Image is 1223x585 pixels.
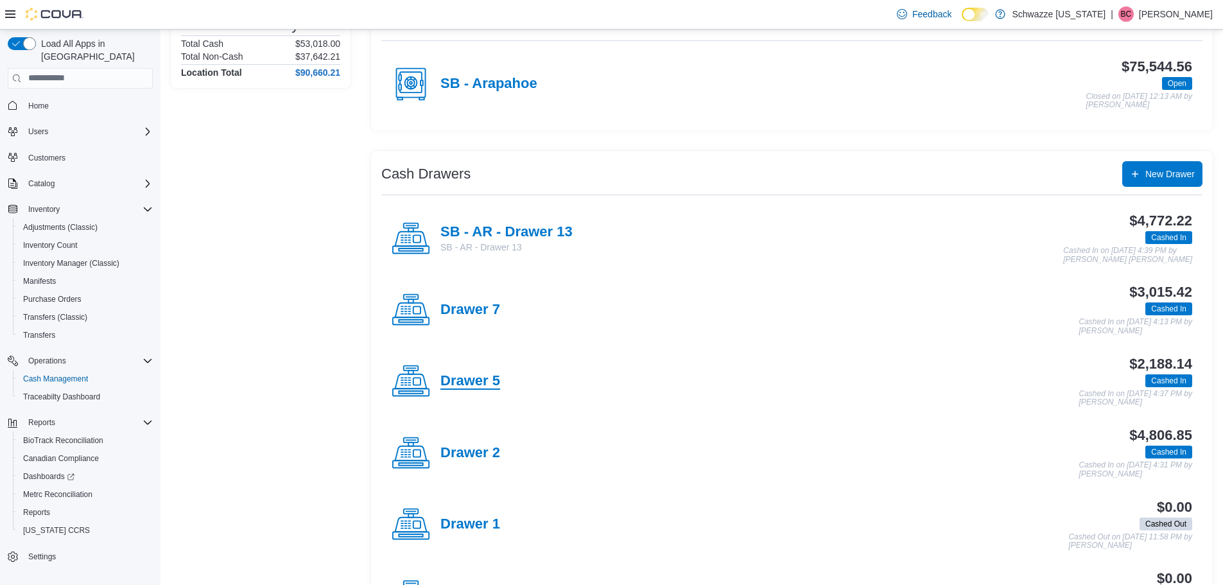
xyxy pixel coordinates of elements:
[23,124,53,139] button: Users
[440,445,500,462] h4: Drawer 2
[13,485,158,503] button: Metrc Reconciliation
[13,254,158,272] button: Inventory Manager (Classic)
[892,1,957,27] a: Feedback
[18,292,153,307] span: Purchase Orders
[1168,78,1186,89] span: Open
[18,220,153,235] span: Adjustments (Classic)
[23,415,153,430] span: Reports
[440,241,573,254] p: SB - AR - Drawer 13
[23,150,71,166] a: Customers
[1111,6,1113,22] p: |
[23,415,60,430] button: Reports
[1151,232,1186,243] span: Cashed In
[23,202,65,217] button: Inventory
[23,202,153,217] span: Inventory
[3,200,158,218] button: Inventory
[23,124,153,139] span: Users
[23,222,98,232] span: Adjustments (Classic)
[18,327,60,343] a: Transfers
[23,489,92,500] span: Metrc Reconciliation
[1118,6,1134,22] div: Brennan Croy
[181,39,223,49] h6: Total Cash
[28,552,56,562] span: Settings
[1145,446,1192,458] span: Cashed In
[3,175,158,193] button: Catalog
[440,76,537,92] h4: SB - Arapahoe
[381,166,471,182] h3: Cash Drawers
[1068,533,1192,550] p: Cashed Out on [DATE] 11:58 PM by [PERSON_NAME]
[13,308,158,326] button: Transfers (Classic)
[28,417,55,428] span: Reports
[1145,374,1192,387] span: Cashed In
[23,549,61,564] a: Settings
[28,356,66,366] span: Operations
[23,392,100,402] span: Traceabilty Dashboard
[18,451,104,466] a: Canadian Compliance
[18,523,95,538] a: [US_STATE] CCRS
[13,326,158,344] button: Transfers
[13,236,158,254] button: Inventory Count
[28,127,48,137] span: Users
[1151,446,1186,458] span: Cashed In
[36,37,153,63] span: Load All Apps in [GEOGRAPHIC_DATA]
[18,389,105,405] a: Traceabilty Dashboard
[1145,302,1192,315] span: Cashed In
[18,371,153,387] span: Cash Management
[28,153,65,163] span: Customers
[18,238,153,253] span: Inventory Count
[912,8,951,21] span: Feedback
[18,256,153,271] span: Inventory Manager (Classic)
[3,123,158,141] button: Users
[23,176,60,191] button: Catalog
[1086,92,1192,110] p: Closed on [DATE] 12:13 AM by [PERSON_NAME]
[1140,518,1192,530] span: Cashed Out
[23,525,90,536] span: [US_STATE] CCRS
[23,294,82,304] span: Purchase Orders
[23,312,87,322] span: Transfers (Classic)
[1129,213,1192,229] h3: $4,772.22
[26,8,83,21] img: Cova
[18,505,55,520] a: Reports
[1145,168,1195,180] span: New Drawer
[18,292,87,307] a: Purchase Orders
[1129,428,1192,443] h3: $4,806.85
[28,179,55,189] span: Catalog
[18,274,153,289] span: Manifests
[1122,59,1192,74] h3: $75,544.56
[13,521,158,539] button: [US_STATE] CCRS
[295,39,340,49] p: $53,018.00
[181,51,243,62] h6: Total Non-Cash
[1063,247,1192,264] p: Cashed In on [DATE] 4:39 PM by [PERSON_NAME] [PERSON_NAME]
[23,176,153,191] span: Catalog
[23,258,119,268] span: Inventory Manager (Classic)
[440,516,500,533] h4: Drawer 1
[18,310,92,325] a: Transfers (Classic)
[18,389,153,405] span: Traceabilty Dashboard
[13,370,158,388] button: Cash Management
[18,371,93,387] a: Cash Management
[295,67,340,78] h4: $90,660.21
[18,238,83,253] a: Inventory Count
[3,148,158,167] button: Customers
[1129,356,1192,372] h3: $2,188.14
[440,373,500,390] h4: Drawer 5
[28,101,49,111] span: Home
[1079,390,1192,407] p: Cashed In on [DATE] 4:37 PM by [PERSON_NAME]
[18,274,61,289] a: Manifests
[440,302,500,319] h4: Drawer 7
[1162,77,1192,90] span: Open
[13,432,158,450] button: BioTrack Reconciliation
[23,507,50,518] span: Reports
[13,503,158,521] button: Reports
[23,374,88,384] span: Cash Management
[18,310,153,325] span: Transfers (Classic)
[18,220,103,235] a: Adjustments (Classic)
[3,547,158,566] button: Settings
[23,276,56,286] span: Manifests
[23,548,153,564] span: Settings
[13,388,158,406] button: Traceabilty Dashboard
[23,98,153,114] span: Home
[1157,500,1192,515] h3: $0.00
[1121,6,1132,22] span: BC
[13,467,158,485] a: Dashboards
